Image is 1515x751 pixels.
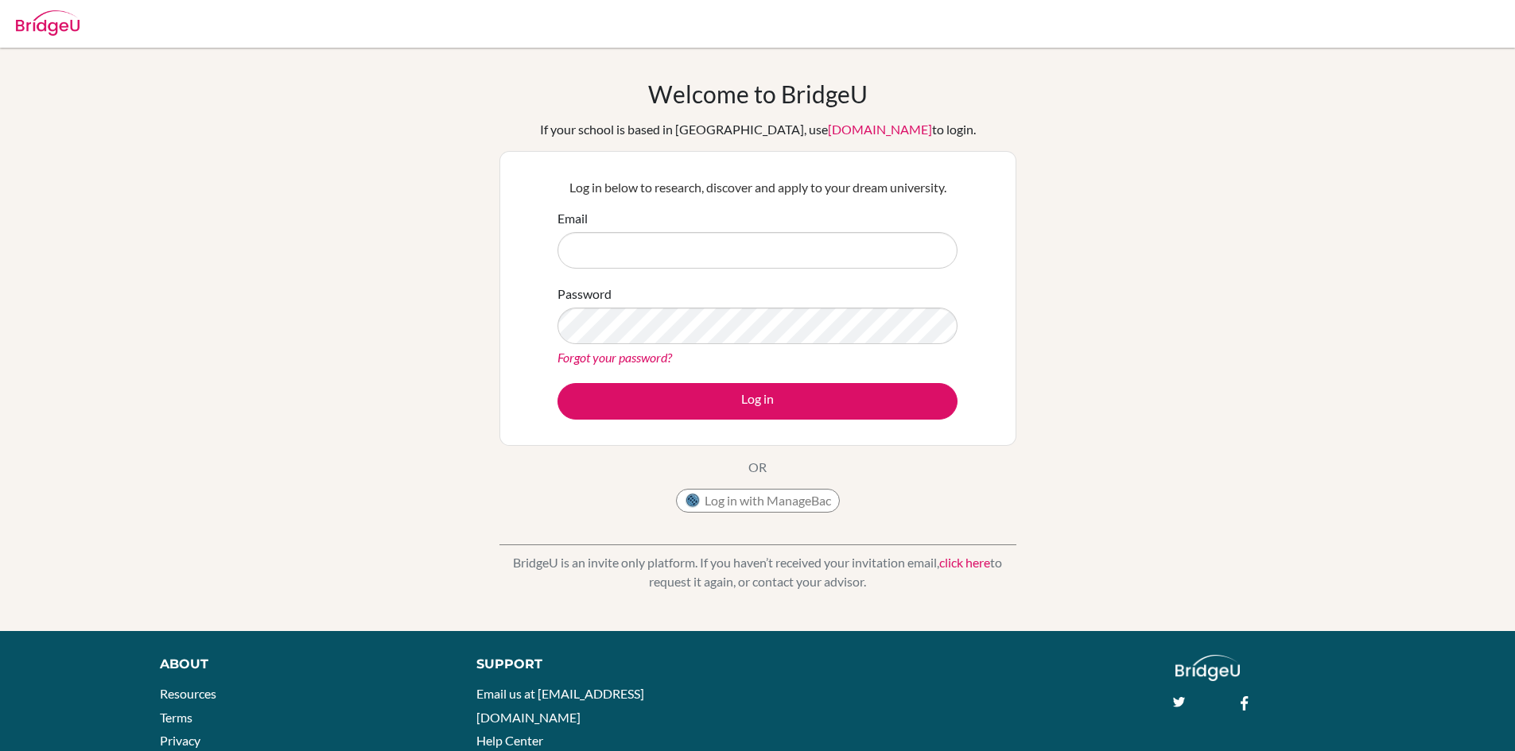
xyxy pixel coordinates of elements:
a: Resources [160,686,216,701]
img: Bridge-U [16,10,80,36]
div: About [160,655,441,674]
img: logo_white@2x-f4f0deed5e89b7ecb1c2cc34c3e3d731f90f0f143d5ea2071677605dd97b5244.png [1175,655,1240,681]
div: Support [476,655,739,674]
a: Forgot your password? [557,350,672,365]
a: Email us at [EMAIL_ADDRESS][DOMAIN_NAME] [476,686,644,725]
a: Privacy [160,733,200,748]
a: Help Center [476,733,543,748]
label: Email [557,209,588,228]
button: Log in [557,383,958,420]
a: [DOMAIN_NAME] [828,122,932,137]
button: Log in with ManageBac [676,489,840,513]
p: Log in below to research, discover and apply to your dream university. [557,178,958,197]
a: Terms [160,710,192,725]
p: BridgeU is an invite only platform. If you haven’t received your invitation email, to request it ... [499,553,1016,591]
p: OR [748,458,767,477]
div: If your school is based in [GEOGRAPHIC_DATA], use to login. [540,120,976,139]
a: click here [939,555,990,570]
h1: Welcome to BridgeU [648,79,868,108]
label: Password [557,285,612,304]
